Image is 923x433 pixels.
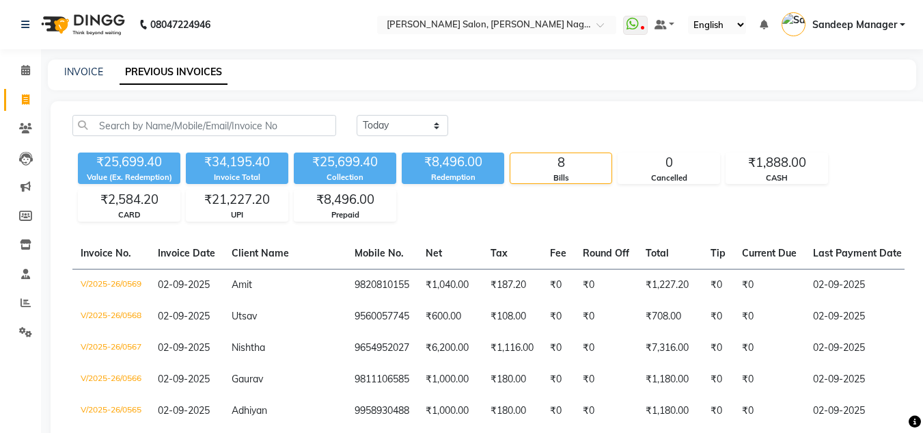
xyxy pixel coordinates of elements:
div: ₹8,496.00 [294,190,396,209]
td: 9958930488 [346,395,417,427]
span: Total [646,247,669,259]
div: Collection [294,172,396,183]
td: ₹187.20 [482,269,542,301]
div: Bills [510,172,611,184]
span: Current Due [742,247,797,259]
td: V/2025-26/0565 [72,395,150,427]
span: Mobile No. [355,247,404,259]
td: 02-09-2025 [805,395,910,427]
div: Cancelled [618,172,719,184]
span: Tip [711,247,726,259]
td: ₹0 [575,301,637,332]
span: 02-09-2025 [158,278,210,291]
span: 02-09-2025 [158,373,210,385]
span: Utsav [232,310,257,322]
td: 9654952027 [346,332,417,364]
img: logo [35,5,128,44]
a: INVOICE [64,66,103,78]
div: CARD [79,209,180,221]
td: ₹1,116.00 [482,332,542,364]
div: ₹8,496.00 [402,153,504,172]
td: ₹1,180.00 [637,395,702,427]
td: V/2025-26/0566 [72,364,150,395]
td: ₹0 [734,269,805,301]
td: ₹0 [734,364,805,395]
span: Nishtha [232,341,265,354]
div: 0 [618,153,719,172]
td: ₹0 [542,332,575,364]
div: ₹2,584.20 [79,190,180,209]
span: Last Payment Date [813,247,902,259]
div: Value (Ex. Redemption) [78,172,180,183]
span: Amit [232,278,252,291]
td: ₹600.00 [417,301,482,332]
td: ₹0 [702,332,734,364]
td: 02-09-2025 [805,301,910,332]
div: ₹1,888.00 [726,153,827,172]
span: 02-09-2025 [158,310,210,322]
td: ₹0 [734,332,805,364]
td: ₹0 [575,364,637,395]
td: ₹0 [702,364,734,395]
span: Fee [550,247,566,259]
td: ₹6,200.00 [417,332,482,364]
td: ₹0 [702,269,734,301]
td: ₹0 [542,395,575,427]
span: Invoice Date [158,247,215,259]
td: ₹0 [702,301,734,332]
td: 02-09-2025 [805,269,910,301]
div: ₹25,699.40 [294,153,396,172]
td: ₹1,000.00 [417,395,482,427]
td: ₹0 [734,301,805,332]
td: ₹1,040.00 [417,269,482,301]
div: ₹25,699.40 [78,153,180,172]
span: Gaurav [232,373,263,385]
a: PREVIOUS INVOICES [120,60,228,85]
td: ₹108.00 [482,301,542,332]
div: ₹34,195.40 [186,153,288,172]
td: ₹1,180.00 [637,364,702,395]
span: Round Off [583,247,629,259]
span: Adhiyan [232,404,267,417]
td: ₹0 [542,269,575,301]
span: 02-09-2025 [158,404,210,417]
span: Client Name [232,247,289,259]
b: 08047224946 [150,5,210,44]
td: ₹0 [575,395,637,427]
td: ₹708.00 [637,301,702,332]
input: Search by Name/Mobile/Email/Invoice No [72,115,336,136]
img: Sandeep Manager [782,12,805,36]
div: Redemption [402,172,504,183]
div: Prepaid [294,209,396,221]
td: ₹0 [734,395,805,427]
td: ₹1,000.00 [417,364,482,395]
span: Net [426,247,442,259]
span: Invoice No. [81,247,131,259]
td: ₹1,227.20 [637,269,702,301]
td: V/2025-26/0569 [72,269,150,301]
td: V/2025-26/0568 [72,301,150,332]
div: ₹21,227.20 [187,190,288,209]
td: 9560057745 [346,301,417,332]
td: ₹0 [702,395,734,427]
div: 8 [510,153,611,172]
td: ₹0 [542,364,575,395]
span: Tax [491,247,508,259]
div: UPI [187,209,288,221]
td: 9811106585 [346,364,417,395]
td: ₹180.00 [482,395,542,427]
td: 02-09-2025 [805,364,910,395]
td: 02-09-2025 [805,332,910,364]
span: Sandeep Manager [812,18,897,32]
td: ₹0 [575,269,637,301]
td: ₹180.00 [482,364,542,395]
td: ₹0 [542,301,575,332]
td: ₹7,316.00 [637,332,702,364]
td: V/2025-26/0567 [72,332,150,364]
div: Invoice Total [186,172,288,183]
td: ₹0 [575,332,637,364]
span: 02-09-2025 [158,341,210,354]
td: 9820810155 [346,269,417,301]
div: CASH [726,172,827,184]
